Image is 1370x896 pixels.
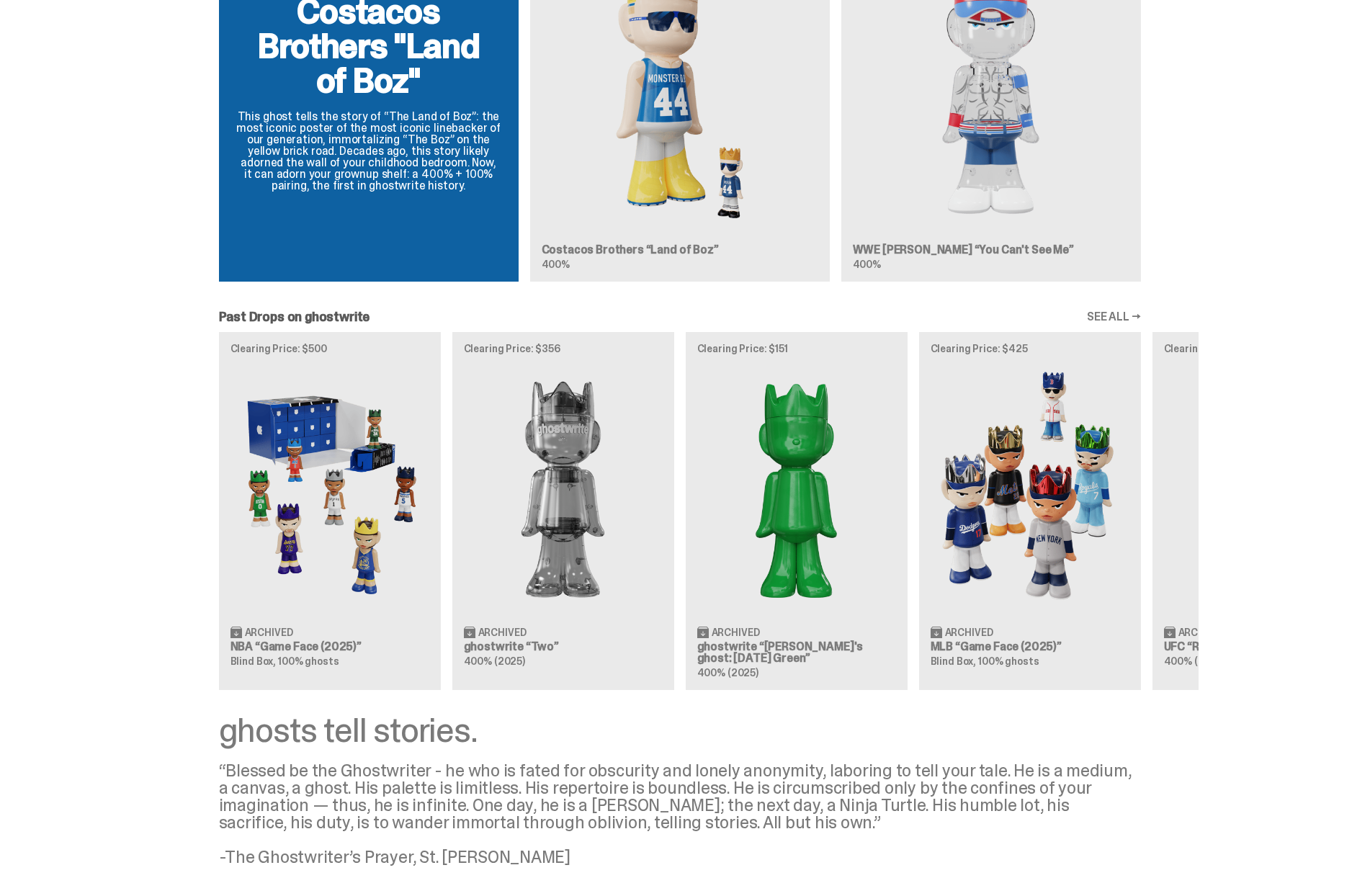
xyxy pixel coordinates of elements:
[853,244,1129,256] h3: WWE [PERSON_NAME] “You Can't See Me”
[853,258,881,271] span: 400%
[464,641,663,653] h3: ghostwrite “Two”
[230,365,429,614] img: Game Face (2025)
[712,627,760,637] span: Archived
[542,258,570,271] span: 400%
[219,713,1141,748] div: ghosts tell stories.
[978,655,1039,668] span: 100% ghosts
[686,332,908,689] a: Clearing Price: $151 Schrödinger's ghost: Sunday Green Archived
[1164,365,1363,614] img: Ruby
[1178,627,1227,637] span: Archived
[452,332,674,689] a: Clearing Price: $356 Two Archived
[1164,655,1225,668] span: 400% (2025)
[230,641,429,653] h3: NBA “Game Face (2025)”
[697,641,896,664] h3: ghostwrite “[PERSON_NAME]'s ghost: [DATE] Green”
[1164,641,1363,653] h3: UFC “Ruby”
[278,655,339,668] span: 100% ghosts
[219,310,370,323] h2: Past Drops on ghostwrite
[542,244,818,256] h3: Costacos Brothers “Land of Boz”
[1164,344,1363,354] p: Clearing Price: $150
[478,627,527,637] span: Archived
[931,655,977,668] span: Blind Box,
[219,332,441,689] a: Clearing Price: $500 Game Face (2025) Archived
[945,627,993,637] span: Archived
[245,627,293,637] span: Archived
[919,332,1141,689] a: Clearing Price: $425 Game Face (2025) Archived
[931,641,1129,653] h3: MLB “Game Face (2025)”
[697,344,896,354] p: Clearing Price: $151
[219,762,1141,866] div: “Blessed be the Ghostwriter - he who is fated for obscurity and lonely anonymity, laboring to tel...
[464,655,525,668] span: 400% (2025)
[236,111,501,192] p: This ghost tells the story of “The Land of Boz”: the most iconic poster of the most iconic lineba...
[464,365,663,614] img: Two
[931,365,1129,614] img: Game Face (2025)
[230,344,429,354] p: Clearing Price: $500
[697,666,758,679] span: 400% (2025)
[1087,311,1141,323] a: SEE ALL →
[230,655,277,668] span: Blind Box,
[931,344,1129,354] p: Clearing Price: $425
[464,344,663,354] p: Clearing Price: $356
[697,365,896,614] img: Schrödinger's ghost: Sunday Green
